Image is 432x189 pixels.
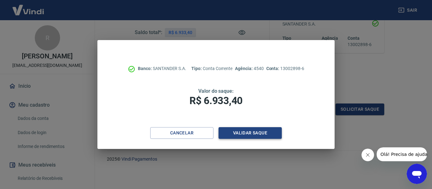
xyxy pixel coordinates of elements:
[235,65,263,72] p: 4540
[407,164,427,184] iframe: Botão para abrir a janela de mensagens
[191,66,203,71] span: Tipo:
[377,147,427,161] iframe: Mensagem da empresa
[219,127,282,139] button: Validar saque
[361,149,374,161] iframe: Fechar mensagem
[198,88,234,94] span: Valor do saque:
[235,66,254,71] span: Agência:
[150,127,213,139] button: Cancelar
[138,66,153,71] span: Banco:
[191,65,232,72] p: Conta Corrente
[189,95,243,107] span: R$ 6.933,40
[4,4,53,9] span: Olá! Precisa de ajuda?
[138,65,186,72] p: SANTANDER S.A.
[266,66,281,71] span: Conta:
[266,65,304,72] p: 13002898-6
